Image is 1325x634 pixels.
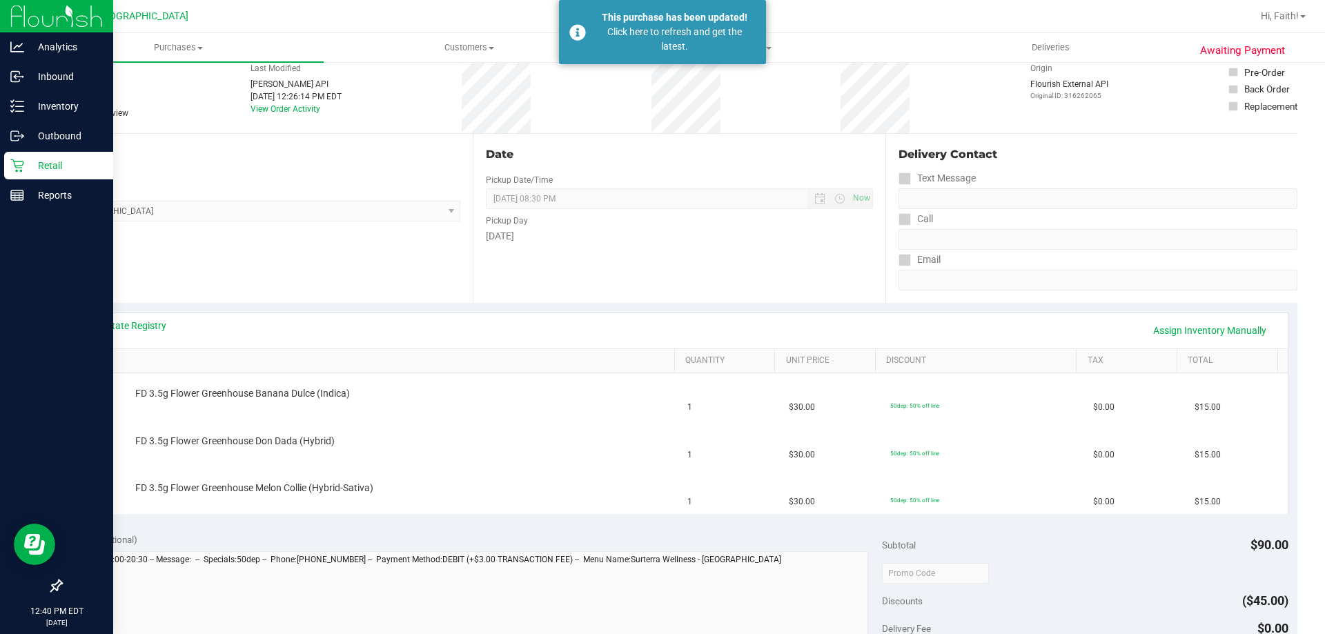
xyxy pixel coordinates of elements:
span: FD 3.5g Flower Greenhouse Melon Collie (Hybrid-Sativa) [135,482,373,495]
span: $0.00 [1093,401,1115,414]
div: This purchase has been updated! [593,10,756,25]
a: Tax [1088,355,1172,366]
span: Hi, Faith! [1261,10,1299,21]
span: 50dep: 50% off line [890,450,939,457]
p: Inbound [24,68,107,85]
span: $0.00 [1093,495,1115,508]
input: Format: (999) 999-9999 [899,229,1297,250]
iframe: Resource center [14,524,55,565]
div: Date [486,146,872,163]
a: Total [1188,355,1272,366]
span: 1 [687,401,692,414]
label: Text Message [899,168,976,188]
span: Awaiting Payment [1200,43,1285,59]
span: $30.00 [789,401,815,414]
span: $0.00 [1093,448,1115,462]
p: Original ID: 316262065 [1030,90,1108,101]
inline-svg: Inbound [10,70,24,83]
span: 1 [687,448,692,462]
div: Pre-Order [1244,66,1285,79]
label: Last Modified [251,62,301,75]
a: Discount [886,355,1071,366]
p: Reports [24,187,107,204]
span: 50dep: 50% off line [890,497,939,504]
div: Click here to refresh and get the latest. [593,25,756,54]
label: Call [899,209,933,229]
div: Replacement [1244,99,1297,113]
label: Email [899,250,941,270]
a: Deliveries [905,33,1196,62]
a: Customers [324,33,614,62]
span: $15.00 [1195,448,1221,462]
inline-svg: Inventory [10,99,24,113]
label: Pickup Date/Time [486,174,553,186]
span: Purchases [33,41,324,54]
span: Delivery Fee [882,623,931,634]
inline-svg: Outbound [10,129,24,143]
inline-svg: Analytics [10,40,24,54]
div: Flourish External API [1030,78,1108,101]
p: Retail [24,157,107,174]
div: [DATE] 12:26:14 PM EDT [251,90,342,103]
a: View Order Activity [251,104,320,114]
label: Pickup Day [486,215,528,227]
span: $90.00 [1250,537,1288,552]
a: Unit Price [786,355,870,366]
div: Delivery Contact [899,146,1297,163]
span: 50dep: 50% off line [890,402,939,409]
a: Assign Inventory Manually [1144,319,1275,342]
div: Back Order [1244,82,1290,96]
span: $15.00 [1195,401,1221,414]
span: $30.00 [789,495,815,508]
span: Deliveries [1013,41,1088,54]
span: FD 3.5g Flower Greenhouse Don Dada (Hybrid) [135,435,335,448]
span: Subtotal [882,539,916,551]
span: $30.00 [789,448,815,462]
a: View State Registry [84,319,166,333]
span: FD 3.5g Flower Greenhouse Banana Dulce (Indica) [135,387,350,400]
a: SKU [81,355,669,366]
div: Location [61,146,460,163]
span: Discounts [882,588,923,613]
p: [DATE] [6,617,107,628]
div: [PERSON_NAME] API [251,78,342,90]
p: Inventory [24,98,107,115]
label: Origin [1030,62,1052,75]
span: 1 [687,495,692,508]
div: [DATE] [486,229,872,244]
span: ($45.00) [1242,593,1288,608]
span: Customers [324,41,614,54]
inline-svg: Retail [10,159,24,172]
span: [GEOGRAPHIC_DATA] [94,10,188,22]
input: Promo Code [882,563,989,584]
a: Quantity [685,355,769,366]
span: $15.00 [1195,495,1221,508]
a: Purchases [33,33,324,62]
p: Outbound [24,128,107,144]
input: Format: (999) 999-9999 [899,188,1297,209]
inline-svg: Reports [10,188,24,202]
p: 12:40 PM EDT [6,605,107,617]
p: Analytics [24,39,107,55]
